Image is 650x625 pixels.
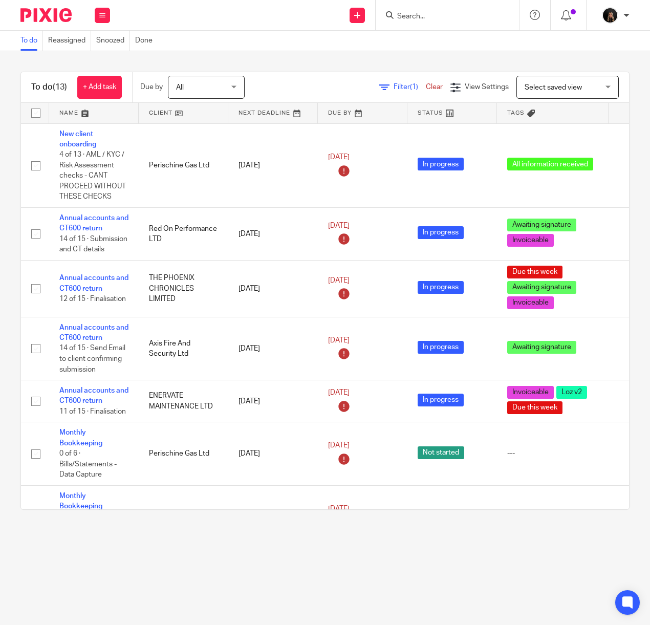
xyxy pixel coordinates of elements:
[465,83,509,91] span: View Settings
[96,31,130,51] a: Snoozed
[135,31,158,51] a: Done
[59,429,102,446] a: Monthly Bookkeeping
[59,387,128,404] a: Annual accounts and CT600 return
[418,341,464,354] span: In progress
[507,266,562,278] span: Due this week
[59,324,128,341] a: Annual accounts and CT600 return
[418,226,464,239] span: In progress
[48,31,91,51] a: Reassigned
[507,234,554,247] span: Invoiceable
[59,295,126,303] span: 12 of 15 · Finalisation
[328,277,350,284] span: [DATE]
[20,8,72,22] img: Pixie
[59,408,126,415] span: 11 of 15 · Finalisation
[602,7,618,24] img: 455A9867.jpg
[140,82,163,92] p: Due by
[139,208,228,261] td: Red On Performance LTD
[139,317,228,380] td: Axis Fire And Security Ltd
[59,450,117,478] span: 0 of 6 · Bills/Statements - Data Capture
[77,76,122,99] a: + Add task
[328,442,350,449] span: [DATE]
[176,84,184,91] span: All
[328,505,350,512] span: [DATE]
[228,260,318,317] td: [DATE]
[328,222,350,229] span: [DATE]
[228,123,318,208] td: [DATE]
[228,485,318,548] td: [DATE]
[59,345,125,373] span: 14 of 15 · Send Email to client confirming submission
[53,83,67,91] span: (13)
[394,83,426,91] span: Filter
[139,485,228,548] td: Ball Management Ltd
[59,235,127,253] span: 14 of 15 · Submission and CT details
[507,281,576,294] span: Awaiting signature
[139,260,228,317] td: THE PHOENIX CHRONICLES LIMITED
[228,317,318,380] td: [DATE]
[418,158,464,170] span: In progress
[328,154,350,161] span: [DATE]
[228,380,318,422] td: [DATE]
[396,12,488,21] input: Search
[507,219,576,231] span: Awaiting signature
[507,110,525,116] span: Tags
[59,131,96,148] a: New client onboarding
[418,394,464,406] span: In progress
[507,341,576,354] span: Awaiting signature
[328,390,350,397] span: [DATE]
[507,401,562,414] span: Due this week
[507,296,554,309] span: Invoiceable
[556,386,587,399] span: Loz v2
[59,492,102,510] a: Monthly Bookkeeping
[228,422,318,485] td: [DATE]
[410,83,418,91] span: (1)
[418,446,464,459] span: Not started
[59,214,128,232] a: Annual accounts and CT600 return
[139,422,228,485] td: Perischine Gas Ltd
[426,83,443,91] a: Clear
[228,208,318,261] td: [DATE]
[20,31,43,51] a: To do
[59,151,126,200] span: 4 of 13 · AML / KYC / Risk Assessment checks - CANT PROCEED WITHOUT THESE CHECKS
[59,274,128,292] a: Annual accounts and CT600 return
[507,158,593,170] span: All information received
[31,82,67,93] h1: To do
[328,337,350,344] span: [DATE]
[418,281,464,294] span: In progress
[139,123,228,208] td: Perischine Gas Ltd
[525,84,582,91] span: Select saved view
[139,380,228,422] td: ENERVATE MAINTENANCE LTD
[507,386,554,399] span: Invoiceable
[507,448,598,459] div: ---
